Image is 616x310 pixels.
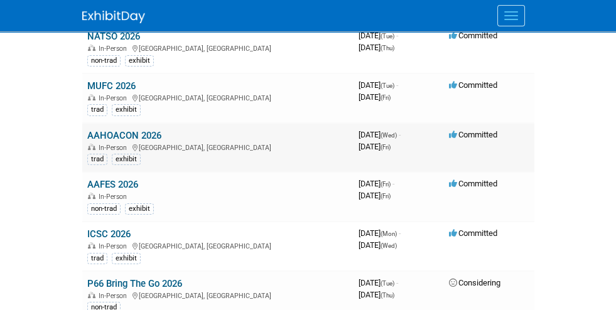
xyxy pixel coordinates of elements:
span: (Tue) [381,82,394,89]
span: [DATE] [359,290,394,299]
span: Committed [449,130,497,139]
span: [DATE] [359,130,401,139]
button: Menu [497,5,525,26]
a: MUFC 2026 [87,80,136,92]
span: [DATE] [359,228,401,238]
div: [GEOGRAPHIC_DATA], [GEOGRAPHIC_DATA] [87,43,349,53]
span: (Fri) [381,94,391,101]
img: In-Person Event [88,292,95,298]
div: non-trad [87,55,121,67]
span: (Tue) [381,33,394,40]
span: - [396,31,398,40]
div: trad [87,154,107,165]
span: In-Person [99,193,131,201]
span: [DATE] [359,191,391,200]
a: AAHOACON 2026 [87,130,161,141]
span: [DATE] [359,80,398,90]
div: [GEOGRAPHIC_DATA], [GEOGRAPHIC_DATA] [87,240,349,250]
span: Committed [449,31,497,40]
a: P66 Bring The Go 2026 [87,278,182,289]
span: (Thu) [381,292,394,299]
div: exhibit [112,253,141,264]
a: ICSC 2026 [87,228,131,240]
span: [DATE] [359,142,391,151]
img: In-Person Event [88,144,95,150]
span: Committed [449,179,497,188]
img: ExhibitDay [82,11,145,23]
span: Committed [449,228,497,238]
span: [DATE] [359,31,398,40]
span: [DATE] [359,240,397,250]
img: In-Person Event [88,242,95,249]
span: (Wed) [381,132,397,139]
span: - [392,179,394,188]
div: exhibit [112,104,141,115]
span: In-Person [99,292,131,300]
img: In-Person Event [88,45,95,51]
div: [GEOGRAPHIC_DATA], [GEOGRAPHIC_DATA] [87,142,349,152]
div: [GEOGRAPHIC_DATA], [GEOGRAPHIC_DATA] [87,290,349,300]
img: In-Person Event [88,94,95,100]
span: [DATE] [359,179,394,188]
div: exhibit [112,154,141,165]
span: [DATE] [359,278,398,287]
span: (Thu) [381,45,394,51]
span: In-Person [99,242,131,250]
span: - [396,80,398,90]
span: In-Person [99,45,131,53]
span: - [399,228,401,238]
a: AAFES 2026 [87,179,138,190]
div: exhibit [125,203,154,215]
span: (Wed) [381,242,397,249]
span: (Fri) [381,181,391,188]
span: Considering [449,278,500,287]
span: (Tue) [381,280,394,287]
span: - [396,278,398,287]
div: trad [87,104,107,115]
span: - [399,130,401,139]
span: (Fri) [381,193,391,200]
span: [DATE] [359,43,394,52]
div: trad [87,253,107,264]
img: In-Person Event [88,193,95,199]
div: non-trad [87,203,121,215]
span: In-Person [99,94,131,102]
a: NATSO 2026 [87,31,140,42]
span: Committed [449,80,497,90]
span: (Mon) [381,230,397,237]
span: In-Person [99,144,131,152]
span: [DATE] [359,92,391,102]
div: exhibit [125,55,154,67]
div: [GEOGRAPHIC_DATA], [GEOGRAPHIC_DATA] [87,92,349,102]
span: (Fri) [381,144,391,151]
